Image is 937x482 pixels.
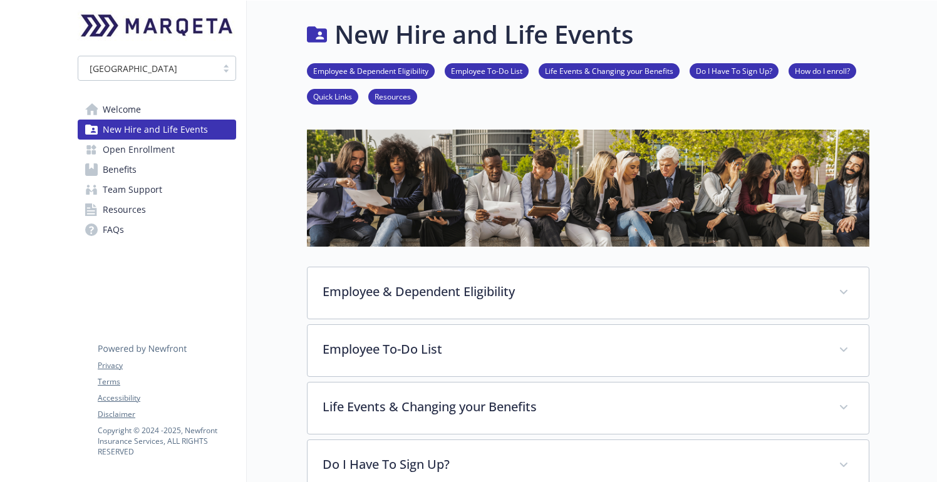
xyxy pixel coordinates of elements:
[307,130,869,247] img: new hire page banner
[323,455,824,474] p: Do I Have To Sign Up?
[103,120,208,140] span: New Hire and Life Events
[78,100,236,120] a: Welcome
[445,64,529,76] a: Employee To-Do List
[103,100,141,120] span: Welcome
[103,160,137,180] span: Benefits
[103,140,175,160] span: Open Enrollment
[308,382,869,434] div: Life Events & Changing your Benefits
[98,376,236,387] a: Terms
[98,360,236,371] a: Privacy
[308,325,869,376] div: Employee To-Do List
[308,267,869,319] div: Employee & Dependent Eligibility
[90,62,177,75] span: [GEOGRAPHIC_DATA]
[334,16,633,53] h1: New Hire and Life Events
[307,64,435,76] a: Employee & Dependent Eligibility
[78,140,236,160] a: Open Enrollment
[85,62,210,75] span: [GEOGRAPHIC_DATA]
[103,220,124,240] span: FAQs
[307,90,358,102] a: Quick Links
[103,200,146,220] span: Resources
[368,90,417,102] a: Resources
[323,282,824,301] p: Employee & Dependent Eligibility
[78,200,236,220] a: Resources
[323,397,824,416] p: Life Events & Changing your Benefits
[78,220,236,240] a: FAQs
[78,120,236,140] a: New Hire and Life Events
[690,64,779,76] a: Do I Have To Sign Up?
[539,64,680,76] a: Life Events & Changing your Benefits
[78,180,236,200] a: Team Support
[789,64,856,76] a: How do I enroll?
[98,409,236,420] a: Disclaimer
[98,425,236,457] p: Copyright © 2024 - 2025 , Newfront Insurance Services, ALL RIGHTS RESERVED
[78,160,236,180] a: Benefits
[103,180,162,200] span: Team Support
[323,340,824,359] p: Employee To-Do List
[98,392,236,404] a: Accessibility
